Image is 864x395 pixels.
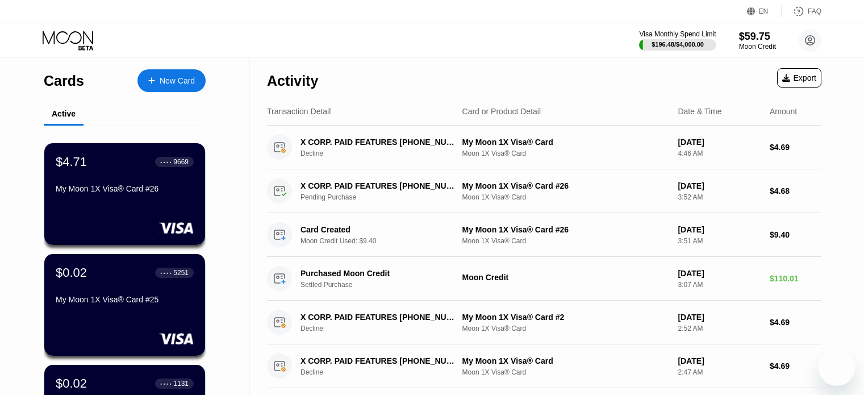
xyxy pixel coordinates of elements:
[747,6,782,17] div: EN
[56,376,87,391] div: $0.02
[462,273,669,282] div: Moon Credit
[267,107,331,116] div: Transaction Detail
[300,193,468,201] div: Pending Purchase
[300,149,468,157] div: Decline
[267,344,821,388] div: X CORP. PAID FEATURES [PHONE_NUMBER] USDeclineMy Moon 1X Visa® CardMoon 1X Visa® Card[DATE]2:47 A...
[56,265,87,280] div: $0.02
[267,257,821,301] div: Purchased Moon CreditSettled PurchaseMoon Credit[DATE]3:07 AM$110.01
[56,295,194,304] div: My Moon 1X Visa® Card #25
[267,301,821,344] div: X CORP. PAID FEATURES [PHONE_NUMBER] USDeclineMy Moon 1X Visa® Card #2Moon 1X Visa® Card[DATE]2:5...
[770,143,821,152] div: $4.69
[739,31,776,51] div: $59.75Moon Credit
[300,269,456,278] div: Purchased Moon Credit
[462,225,669,234] div: My Moon 1X Visa® Card #26
[462,368,669,376] div: Moon 1X Visa® Card
[267,73,318,89] div: Activity
[267,213,821,257] div: Card CreatedMoon Credit Used: $9.40My Moon 1X Visa® Card #26Moon 1X Visa® Card[DATE]3:51 AM$9.40
[678,138,761,147] div: [DATE]
[300,237,468,245] div: Moon Credit Used: $9.40
[782,6,821,17] div: FAQ
[173,269,189,277] div: 5251
[678,269,761,278] div: [DATE]
[160,271,172,275] div: ● ● ● ●
[44,73,84,89] div: Cards
[462,181,669,190] div: My Moon 1X Visa® Card #26
[739,31,776,43] div: $59.75
[678,356,761,365] div: [DATE]
[652,41,704,48] div: $196.48 / $4,000.00
[462,149,669,157] div: Moon 1X Visa® Card
[462,237,669,245] div: Moon 1X Visa® Card
[56,155,87,169] div: $4.71
[678,313,761,322] div: [DATE]
[160,382,172,385] div: ● ● ● ●
[300,281,468,289] div: Settled Purchase
[808,7,821,15] div: FAQ
[173,158,189,166] div: 9669
[462,325,669,332] div: Moon 1X Visa® Card
[44,143,205,245] div: $4.71● ● ● ●9669My Moon 1X Visa® Card #26
[160,76,195,86] div: New Card
[770,186,821,196] div: $4.68
[678,181,761,190] div: [DATE]
[52,109,76,118] div: Active
[300,368,468,376] div: Decline
[678,225,761,234] div: [DATE]
[462,313,669,322] div: My Moon 1X Visa® Card #2
[770,361,821,371] div: $4.69
[777,68,821,88] div: Export
[300,225,456,234] div: Card Created
[770,230,821,239] div: $9.40
[678,107,721,116] div: Date & Time
[267,126,821,169] div: X CORP. PAID FEATURES [PHONE_NUMBER] USDeclineMy Moon 1X Visa® CardMoon 1X Visa® Card[DATE]4:46 A...
[462,138,669,147] div: My Moon 1X Visa® Card
[56,184,194,193] div: My Moon 1X Visa® Card #26
[819,350,855,386] iframe: Button to launch messaging window
[173,380,189,388] div: 1131
[300,138,456,147] div: X CORP. PAID FEATURES [PHONE_NUMBER] US
[770,318,821,327] div: $4.69
[678,193,761,201] div: 3:52 AM
[160,160,172,164] div: ● ● ● ●
[462,356,669,365] div: My Moon 1X Visa® Card
[770,274,821,283] div: $110.01
[678,281,761,289] div: 3:07 AM
[639,30,716,51] div: Visa Monthly Spend Limit$196.48/$4,000.00
[759,7,769,15] div: EN
[300,325,468,332] div: Decline
[639,30,716,38] div: Visa Monthly Spend Limit
[267,169,821,213] div: X CORP. PAID FEATURES [PHONE_NUMBER] USPending PurchaseMy Moon 1X Visa® Card #26Moon 1X Visa® Car...
[462,107,541,116] div: Card or Product Detail
[739,43,776,51] div: Moon Credit
[300,181,456,190] div: X CORP. PAID FEATURES [PHONE_NUMBER] US
[770,107,797,116] div: Amount
[782,73,816,82] div: Export
[678,325,761,332] div: 2:52 AM
[678,368,761,376] div: 2:47 AM
[44,254,205,356] div: $0.02● ● ● ●5251My Moon 1X Visa® Card #25
[678,149,761,157] div: 4:46 AM
[137,69,206,92] div: New Card
[462,193,669,201] div: Moon 1X Visa® Card
[300,313,456,322] div: X CORP. PAID FEATURES [PHONE_NUMBER] US
[678,237,761,245] div: 3:51 AM
[300,356,456,365] div: X CORP. PAID FEATURES [PHONE_NUMBER] US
